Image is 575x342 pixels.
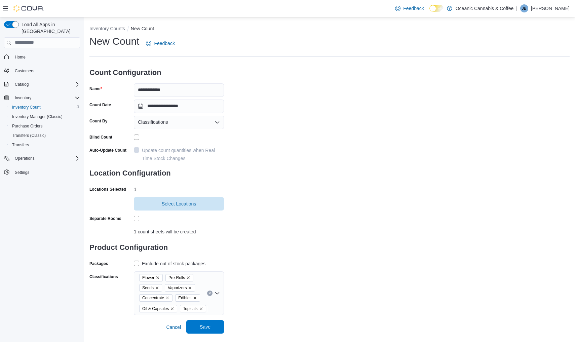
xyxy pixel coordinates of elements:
span: Pre-Rolls [165,274,193,281]
span: Operations [15,156,35,161]
button: Remove Vaporizers from selection in this group [188,286,192,290]
button: Remove Seeds from selection in this group [155,286,159,290]
h3: Location Configuration [89,162,224,184]
label: Count By [89,118,107,124]
button: Remove Concentrate from selection in this group [165,296,169,300]
label: Name [89,86,102,91]
button: Remove Pre-Rolls from selection in this group [186,276,190,280]
span: Home [15,54,26,60]
button: Open list of options [215,120,220,125]
span: Cancel [166,324,181,331]
span: Catalog [12,80,80,88]
button: Remove Topicals from selection in this group [199,307,203,311]
p: [PERSON_NAME] [531,4,570,12]
button: Catalog [1,80,83,89]
span: Concentrate [139,294,172,302]
span: Inventory Count [12,105,41,110]
button: Clear input [207,291,213,296]
a: Home [12,53,28,61]
span: Transfers (Classic) [12,133,46,138]
input: Press the down key to open a popover containing a calendar. [134,100,224,113]
span: Save [200,324,210,330]
a: Transfers [9,141,32,149]
a: Settings [12,168,32,177]
button: Settings [1,167,83,177]
div: Separate Rooms [89,216,121,221]
span: Feedback [154,40,175,47]
span: Select Locations [162,200,196,207]
span: Seeds [142,284,154,291]
span: Transfers [9,141,80,149]
span: Inventory Manager (Classic) [9,113,80,121]
span: Pre-Rolls [168,274,185,281]
button: Inventory Manager (Classic) [7,112,83,121]
span: Vaporizers [168,284,187,291]
a: Purchase Orders [9,122,45,130]
label: Classifications [89,274,118,279]
button: Operations [1,154,83,163]
label: Auto-Update Count [89,148,126,153]
span: Flower [139,274,163,281]
a: Feedback [143,37,177,50]
span: Vaporizers [165,284,195,292]
span: Feedback [403,5,424,12]
span: Oil & Capsules [142,305,169,312]
button: Purchase Orders [7,121,83,131]
span: Flower [142,274,154,281]
span: Purchase Orders [12,123,43,129]
label: Count Date [89,102,111,108]
div: 1 count sheets will be created [134,226,224,234]
label: Packages [89,261,108,266]
span: Edibles [175,294,200,302]
span: Customers [12,67,80,75]
span: Home [12,53,80,61]
h3: Count Configuration [89,62,224,83]
button: Save [186,320,224,334]
button: Remove Flower from selection in this group [156,276,160,280]
button: Inventory Counts [89,26,125,31]
div: Update count quantities when Real Time Stock Changes [142,146,224,162]
button: Transfers [7,140,83,150]
a: Feedback [392,2,426,15]
span: Settings [15,170,29,175]
button: Home [1,52,83,62]
span: Inventory Manager (Classic) [12,114,63,119]
a: Inventory Manager (Classic) [9,113,65,121]
span: Oil & Capsules [139,305,177,312]
div: Exclude out of stock packages [142,260,205,268]
button: Catalog [12,80,31,88]
span: Inventory [15,95,31,101]
span: Edibles [178,295,191,301]
a: Customers [12,67,37,75]
span: Seeds [139,284,162,292]
p: Oceanic Cannabis & Coffee [456,4,514,12]
button: Operations [12,154,37,162]
label: Locations Selected [89,187,126,192]
div: Blind Count [89,135,112,140]
span: Inventory [12,94,80,102]
button: Customers [1,66,83,76]
span: Topicals [183,305,197,312]
nav: Complex example [4,49,80,195]
span: Settings [12,168,80,176]
button: Transfers (Classic) [7,131,83,140]
span: Transfers [12,142,29,148]
a: Inventory Count [9,103,43,111]
a: Transfers (Classic) [9,131,48,140]
span: Load All Apps in [GEOGRAPHIC_DATA] [19,21,80,35]
span: JB [522,4,527,12]
span: Topicals [180,305,206,312]
p: | [516,4,517,12]
span: Concentrate [142,295,164,301]
button: Inventory [1,93,83,103]
div: Jelisa Bond [520,4,528,12]
input: Dark Mode [429,5,444,12]
h3: Product Configuration [89,237,224,258]
button: Inventory [12,94,34,102]
button: Remove Oil & Capsules from selection in this group [170,307,174,311]
span: Classifications [138,118,168,126]
button: Remove Edibles from selection in this group [193,296,197,300]
div: 1 [134,184,224,192]
span: Inventory Count [9,103,80,111]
